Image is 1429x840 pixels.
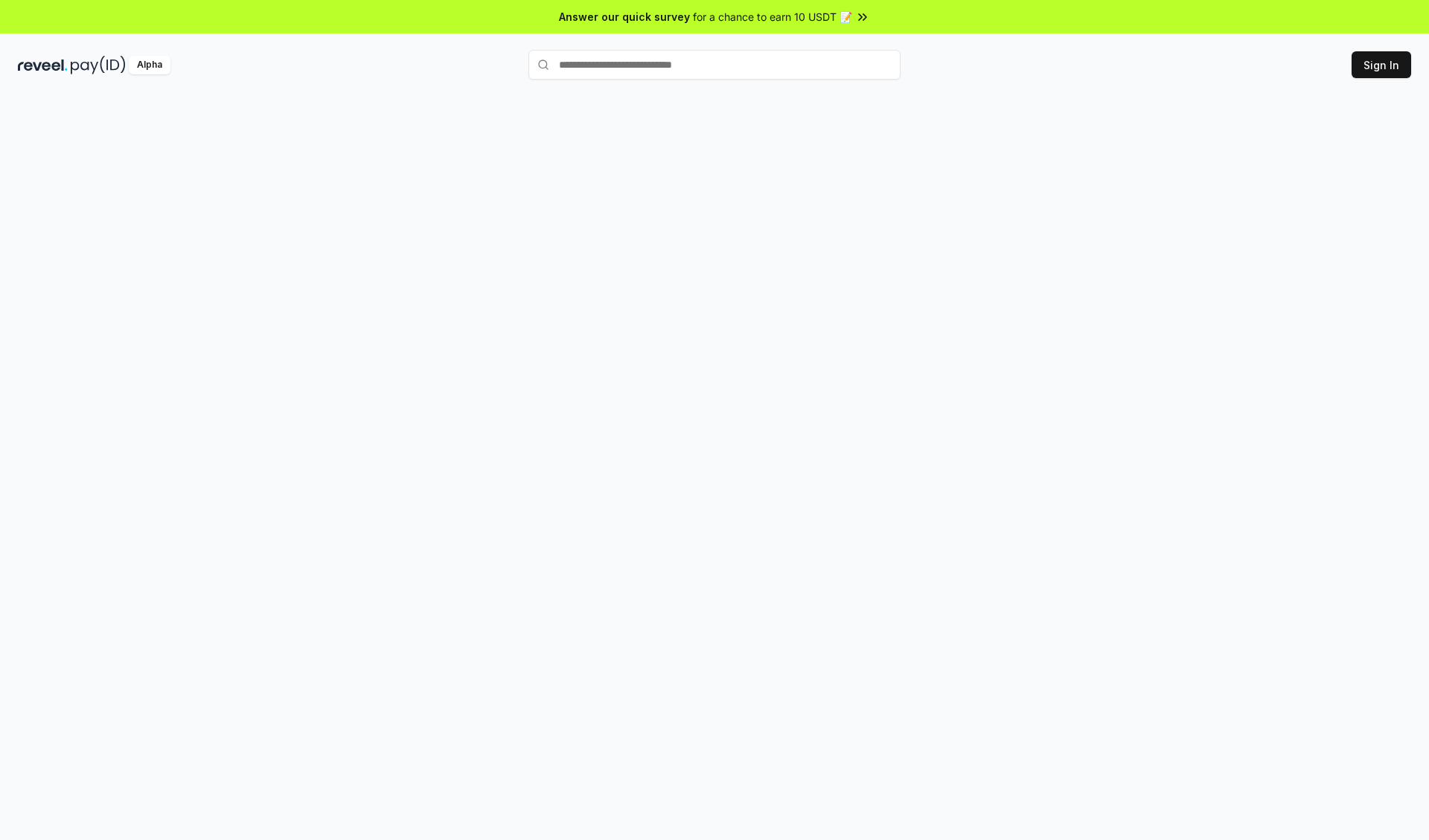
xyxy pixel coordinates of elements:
span: for a chance to earn 10 USDT 📝 [693,9,852,25]
span: Answer our quick survey [559,9,690,25]
div: Alpha [129,56,170,74]
button: Sign In [1352,51,1411,78]
img: pay_id [71,56,126,74]
img: reveel_dark [18,56,68,74]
